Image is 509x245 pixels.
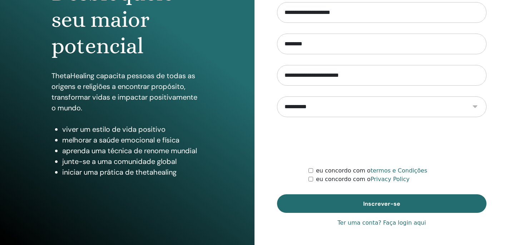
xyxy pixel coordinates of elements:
button: Inscrever-se [277,194,486,213]
li: viver um estilo de vida positivo [62,124,203,135]
a: termos e Condições [371,167,428,174]
span: Inscrever-se [363,200,400,207]
label: eu concordo com o [316,166,427,175]
label: eu concordo com o [316,175,410,184]
li: junte-se a uma comunidade global [62,156,203,167]
iframe: reCAPTCHA [327,128,436,156]
li: melhorar a saúde emocional e física [62,135,203,145]
p: ThetaHealing capacita pessoas de todas as origens e religiões a encontrar propósito, transformar ... [51,70,203,113]
li: iniciar uma prática de thetahealing [62,167,203,177]
li: aprenda uma técnica de renome mundial [62,145,203,156]
a: Ter uma conta? Faça login aqui [337,219,426,227]
a: Privacy Policy [371,176,410,182]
